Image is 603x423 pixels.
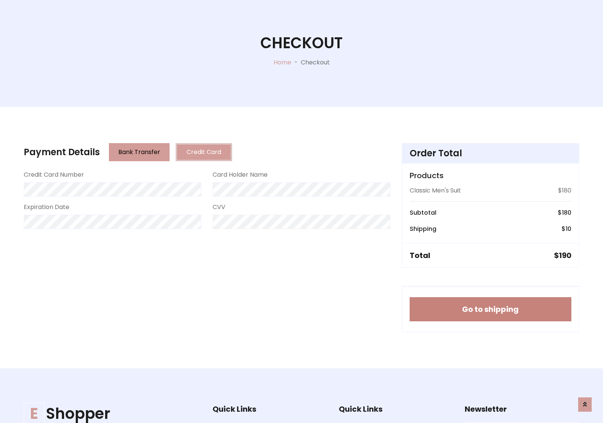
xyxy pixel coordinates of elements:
[274,58,291,67] a: Home
[558,186,571,195] p: $180
[24,405,189,423] a: EShopper
[562,208,571,217] span: 180
[301,58,330,67] p: Checkout
[410,148,571,159] h4: Order Total
[24,170,84,179] label: Credit Card Number
[558,209,571,216] h6: $
[559,250,571,261] span: 190
[213,170,268,179] label: Card Holder Name
[566,224,571,233] span: 10
[24,147,100,158] h4: Payment Details
[410,209,436,216] h6: Subtotal
[109,143,170,161] button: Bank Transfer
[410,297,571,321] button: Go to shipping
[465,405,579,414] h5: Newsletter
[410,186,461,195] p: Classic Men's Suit
[554,251,571,260] h5: $
[291,58,301,67] p: -
[339,405,453,414] h5: Quick Links
[260,34,343,52] h1: Checkout
[213,405,327,414] h5: Quick Links
[176,143,232,161] button: Credit Card
[410,225,436,232] h6: Shipping
[24,405,189,423] h1: Shopper
[24,203,69,212] label: Expiration Date
[562,225,571,232] h6: $
[410,251,430,260] h5: Total
[213,203,225,212] label: CVV
[410,171,571,180] h5: Products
